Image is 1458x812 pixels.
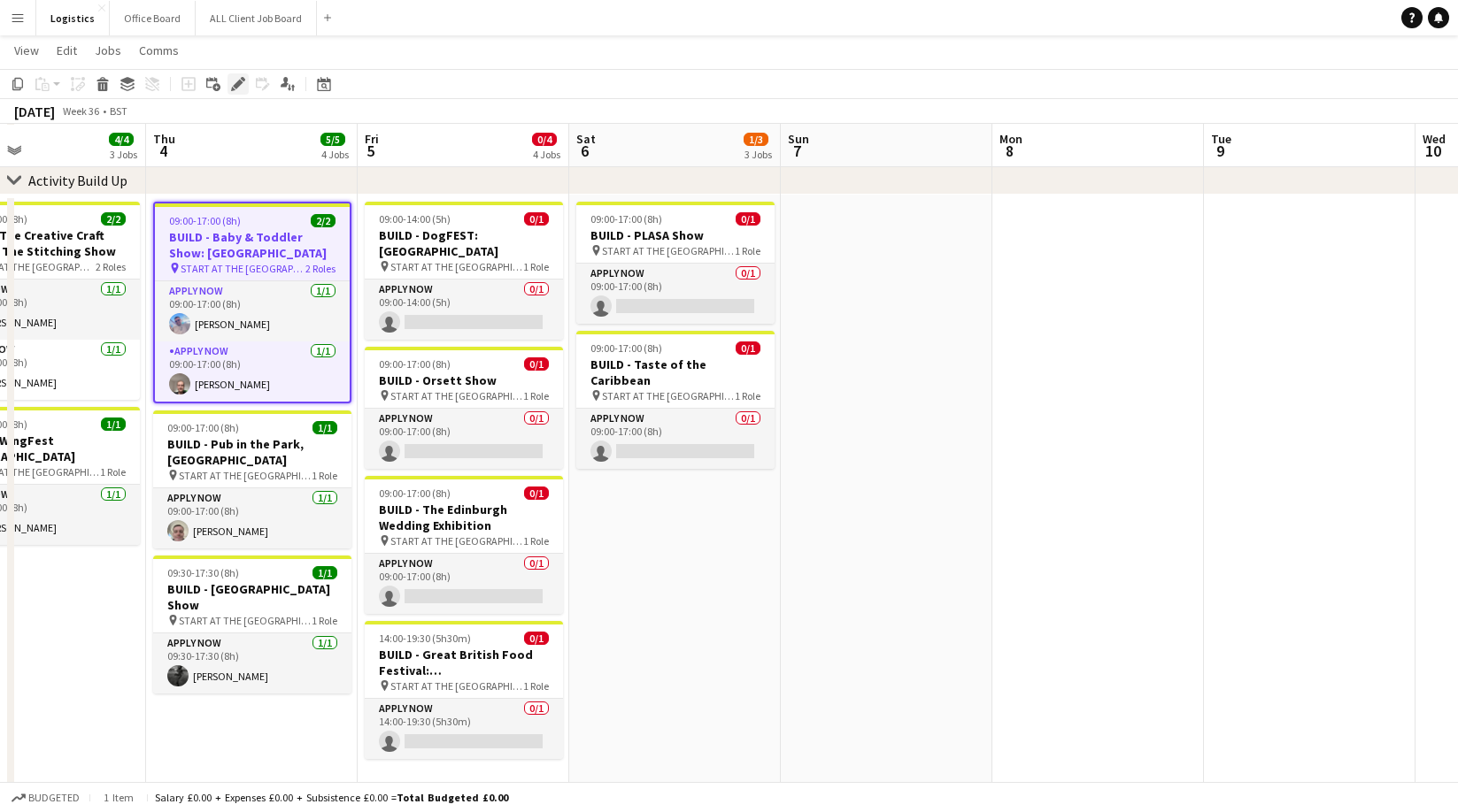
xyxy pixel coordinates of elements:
span: 0/1 [524,486,549,500]
span: 0/1 [736,212,760,226]
div: [DATE] [14,103,55,120]
span: START AT THE [GEOGRAPHIC_DATA] [179,614,312,627]
app-job-card: 14:00-19:30 (5h30m)0/1BUILD - Great British Food Festival: [GEOGRAPHIC_DATA] START AT THE [GEOGRA... [365,621,563,759]
button: ALL Client Job Board [196,1,317,35]
span: 14:00-19:30 (5h30m) [379,632,471,645]
span: 1 Role [523,389,549,402]
div: 09:00-17:00 (8h)0/1BUILD - PLASA Show START AT THE [GEOGRAPHIC_DATA]1 RoleAPPLY NOW0/109:00-17:00... [576,202,775,324]
h3: BUILD - Pub in the Park, [GEOGRAPHIC_DATA] [153,436,351,468]
span: Wed [1423,131,1446,147]
a: View [7,39,46,62]
span: 1 item [97,791,140,804]
span: 0/1 [524,632,549,645]
span: 1 Role [523,534,549,548]
span: 09:00-14:00 (5h) [379,212,451,226]
div: 09:30-17:30 (8h)1/1BUILD - [GEOGRAPHIC_DATA] Show START AT THE [GEOGRAPHIC_DATA]1 RoleAPPLY NOW1/... [153,555,351,693]
span: START AT THE [GEOGRAPHIC_DATA] [179,469,312,482]
span: 09:00-17:00 (8h) [169,214,241,227]
h3: BUILD - Orsett Show [365,372,563,388]
div: 3 Jobs [110,148,137,161]
span: START AT THE [GEOGRAPHIC_DATA] [602,244,735,257]
app-job-card: 09:00-17:00 (8h)0/1BUILD - The Edinburgh Wedding Exhibition START AT THE [GEOGRAPHIC_DATA]1 RoleA... [365,476,563,614]
span: Mon [999,131,1022,147]
span: Jobs [95,42,121,58]
app-card-role: APPLY NOW1/109:00-17:00 (8h)[PERSON_NAME] [153,488,351,548]
div: BST [110,104,127,118]
span: 5/5 [320,133,345,146]
app-job-card: 09:00-14:00 (5h)0/1BUILD - DogFEST: [GEOGRAPHIC_DATA] START AT THE [GEOGRAPHIC_DATA]1 RoleAPPLY N... [365,202,563,340]
span: START AT THE [GEOGRAPHIC_DATA] [390,534,523,548]
span: 09:00-17:00 (8h) [167,421,239,434]
span: 2 Roles [96,260,126,273]
app-card-role: APPLY NOW0/114:00-19:30 (5h30m) [365,699,563,759]
span: 2/2 [101,212,126,226]
span: Comms [139,42,179,58]
span: 5 [362,141,379,161]
h3: BUILD - Taste of the Caribbean [576,356,775,388]
span: Week 36 [58,104,103,118]
app-job-card: 09:00-17:00 (8h)2/2BUILD - Baby & Toddler Show: [GEOGRAPHIC_DATA] START AT THE [GEOGRAPHIC_DATA]2... [153,202,351,403]
span: Fri [365,131,379,147]
span: 6 [574,141,596,161]
span: 1 Role [735,244,760,257]
div: Activity Build Up [28,172,127,189]
span: 09:00-17:00 (8h) [590,212,662,226]
span: START AT THE [GEOGRAPHIC_DATA] [390,679,523,693]
span: Total Budgeted £0.00 [397,791,508,804]
div: 4 Jobs [533,148,560,161]
span: 4 [150,141,175,161]
span: START AT THE [GEOGRAPHIC_DATA] [390,260,523,273]
span: 2 Roles [305,262,336,275]
button: Logistics [36,1,110,35]
span: 0/1 [524,212,549,226]
button: Budgeted [9,788,82,808]
div: 3 Jobs [744,148,772,161]
button: Office Board [110,1,196,35]
span: 09:00-17:00 (8h) [379,357,451,371]
app-job-card: 09:00-17:00 (8h)0/1BUILD - Orsett Show START AT THE [GEOGRAPHIC_DATA]1 RoleAPPLY NOW0/109:00-17:0... [365,347,563,469]
app-job-card: 09:00-17:00 (8h)0/1BUILD - Taste of the Caribbean START AT THE [GEOGRAPHIC_DATA]1 RoleAPPLY NOW0/... [576,331,775,469]
span: 8 [997,141,1022,161]
a: Comms [132,39,186,62]
app-card-role: APPLY NOW0/109:00-17:00 (8h) [365,409,563,469]
span: 1 Role [312,614,337,627]
span: 1/1 [101,417,126,431]
span: Edit [57,42,77,58]
span: 09:30-17:30 (8h) [167,566,239,579]
span: 1 Role [312,469,337,482]
h3: BUILD - Baby & Toddler Show: [GEOGRAPHIC_DATA] [155,229,350,261]
span: 1 Role [523,679,549,693]
span: 4/4 [109,133,134,146]
span: 10 [1420,141,1446,161]
span: 1 Role [735,389,760,402]
span: Budgeted [28,792,80,804]
app-job-card: 09:00-17:00 (8h)1/1BUILD - Pub in the Park, [GEOGRAPHIC_DATA] START AT THE [GEOGRAPHIC_DATA]1 Rol... [153,410,351,548]
app-card-role: APPLY NOW1/109:00-17:00 (8h)[PERSON_NAME] [155,281,350,341]
h3: BUILD - The Edinburgh Wedding Exhibition [365,502,563,533]
span: 1/1 [312,566,337,579]
span: 2/2 [311,214,336,227]
app-card-role: APPLY NOW0/109:00-14:00 (5h) [365,280,563,340]
h3: BUILD - PLASA Show [576,227,775,243]
span: Thu [153,131,175,147]
span: START AT THE [GEOGRAPHIC_DATA] [181,262,305,275]
span: 09:00-17:00 (8h) [590,341,662,355]
span: START AT THE [GEOGRAPHIC_DATA] [390,389,523,402]
span: Sat [576,131,596,147]
span: Sun [788,131,809,147]
span: 7 [785,141,809,161]
app-card-role: APPLY NOW1/109:00-17:00 (8h)[PERSON_NAME] [155,341,350,402]
div: Salary £0.00 + Expenses £0.00 + Subsistence £0.00 = [155,791,508,804]
app-card-role: APPLY NOW1/109:30-17:30 (8h)[PERSON_NAME] [153,633,351,693]
h3: BUILD - DogFEST: [GEOGRAPHIC_DATA] [365,227,563,259]
h3: BUILD - Great British Food Festival: [GEOGRAPHIC_DATA] [365,647,563,678]
span: 09:00-17:00 (8h) [379,486,451,500]
span: START AT THE [GEOGRAPHIC_DATA] [602,389,735,402]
